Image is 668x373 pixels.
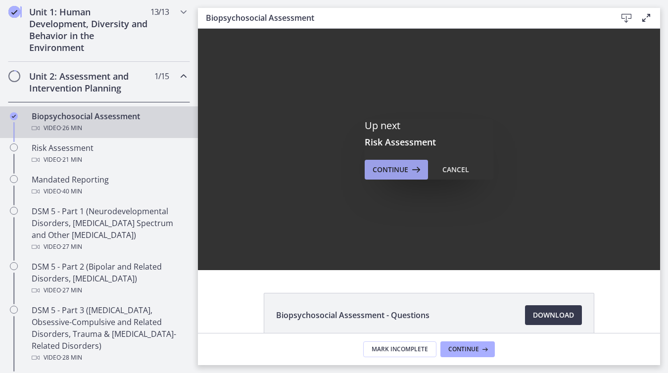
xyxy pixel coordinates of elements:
[525,305,582,325] a: Download
[32,154,186,166] div: Video
[32,284,186,296] div: Video
[61,186,82,197] span: · 40 min
[32,304,186,364] div: DSM 5 - Part 3 ([MEDICAL_DATA], Obsessive-Compulsive and Related Disorders, Trauma & [MEDICAL_DAT...
[440,341,495,357] button: Continue
[61,241,82,253] span: · 27 min
[61,154,82,166] span: · 21 min
[434,160,477,180] button: Cancel
[442,164,469,176] div: Cancel
[373,164,408,176] span: Continue
[32,186,186,197] div: Video
[533,309,574,321] span: Download
[365,119,493,132] p: Up next
[32,261,186,296] div: DSM 5 - Part 2 (Bipolar and Related Disorders, [MEDICAL_DATA])
[154,70,169,82] span: 1 / 15
[372,345,428,353] span: Mark Incomplete
[61,122,82,134] span: · 26 min
[29,6,150,53] h2: Unit 1: Human Development, Diversity and Behavior in the Environment
[32,174,186,197] div: Mandated Reporting
[32,241,186,253] div: Video
[276,309,429,321] span: Biopsychosocial Assessment - Questions
[150,6,169,18] span: 13 / 13
[29,70,150,94] h2: Unit 2: Assessment and Intervention Planning
[32,110,186,134] div: Biopsychosocial Assessment
[365,160,428,180] button: Continue
[206,12,601,24] h3: Biopsychosocial Assessment
[61,284,82,296] span: · 27 min
[10,112,18,120] i: Completed
[61,352,82,364] span: · 28 min
[32,142,186,166] div: Risk Assessment
[448,345,479,353] span: Continue
[365,136,493,148] h3: Risk Assessment
[8,6,20,18] i: Completed
[32,205,186,253] div: DSM 5 - Part 1 (Neurodevelopmental Disorders, [MEDICAL_DATA] Spectrum and Other [MEDICAL_DATA])
[363,341,436,357] button: Mark Incomplete
[32,122,186,134] div: Video
[32,352,186,364] div: Video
